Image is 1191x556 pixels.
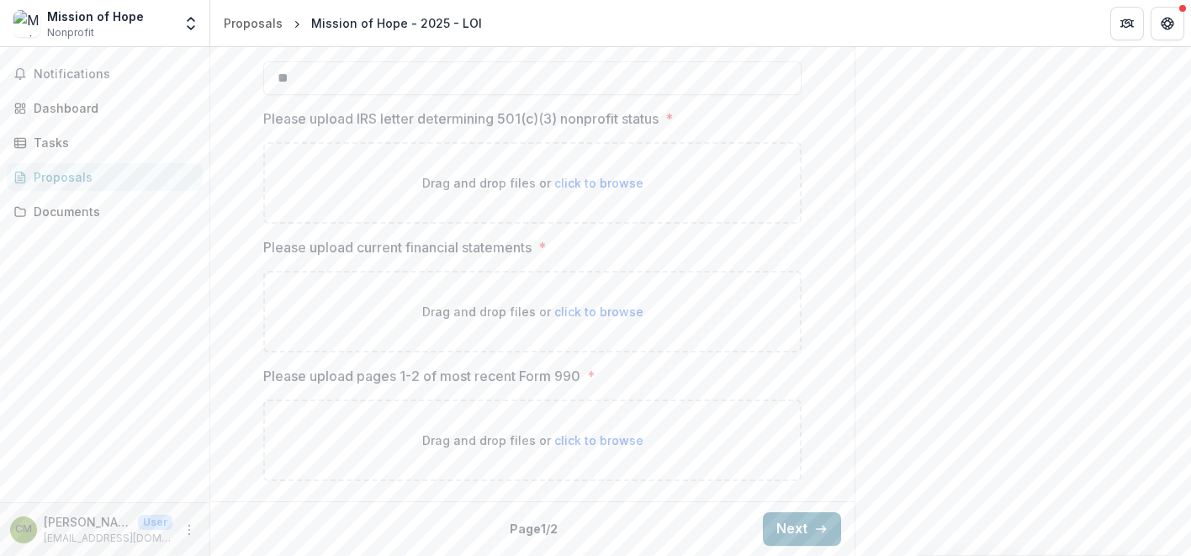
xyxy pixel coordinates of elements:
a: Dashboard [7,94,203,122]
span: Notifications [34,67,196,82]
a: Tasks [7,129,203,156]
span: click to browse [554,176,643,190]
button: Notifications [7,61,203,87]
a: Proposals [217,11,289,35]
div: Tasks [34,134,189,151]
div: Mission of Hope - 2025 - LOI [311,14,482,32]
p: Page 1 / 2 [510,520,558,537]
button: Partners [1110,7,1144,40]
p: Drag and drop files or [422,432,643,449]
p: Please upload current financial statements [263,237,532,257]
button: More [179,520,199,540]
button: Next [763,512,841,546]
div: Mission of Hope [47,8,144,25]
div: Proposals [224,14,283,32]
div: Proposals [34,168,189,186]
p: Drag and drop files or [422,174,643,192]
div: Colton Manley [15,524,32,535]
span: click to browse [554,433,643,447]
p: Please upload pages 1-2 of most recent Form 990 [263,366,580,386]
img: Mission of Hope [13,10,40,37]
p: Drag and drop files or [422,303,643,320]
p: User [138,515,172,530]
button: Get Help [1151,7,1184,40]
span: Nonprofit [47,25,94,40]
p: [PERSON_NAME] [44,513,131,531]
p: Please upload IRS letter determining 501(c)(3) nonprofit status [263,109,659,129]
div: Documents [34,203,189,220]
a: Documents [7,198,203,225]
a: Proposals [7,163,203,191]
p: [EMAIL_ADDRESS][DOMAIN_NAME] [44,531,172,546]
button: Open entity switcher [179,7,203,40]
nav: breadcrumb [217,11,489,35]
div: Dashboard [34,99,189,117]
span: click to browse [554,304,643,319]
